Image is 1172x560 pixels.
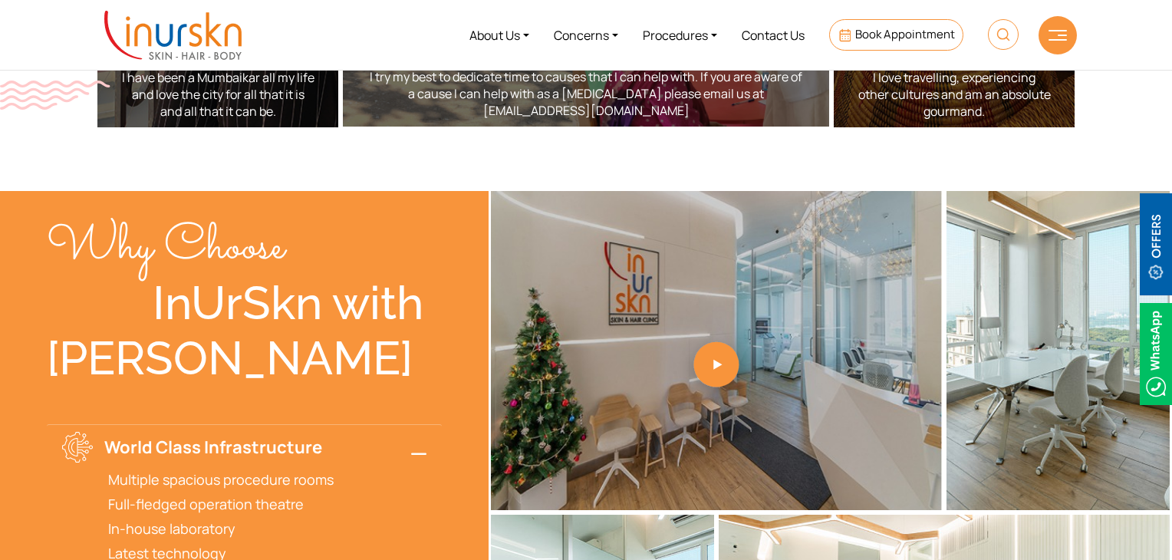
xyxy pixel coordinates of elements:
img: Whatsappicon [1140,303,1172,405]
a: Book Appointment [829,19,963,51]
img: why-choose-icon1 [62,432,93,463]
div: InUrSkn with [47,275,442,331]
a: Concerns [542,6,630,64]
span: Why Choose [47,211,285,285]
a: Contact Us [729,6,817,64]
button: World Class Infrastructure [47,424,442,470]
a: Procedures [630,6,729,64]
p: I love travelling, experiencing other cultures and am an absolute gourmand. [841,69,1067,120]
p: Multiple spacious procedure rooms [108,470,426,489]
div: [PERSON_NAME] [47,331,442,386]
p: I have been a Mumbaikar all my life and love the city for all that it is and all that it can be. [105,69,331,120]
img: offerBt [1140,193,1172,295]
img: hamLine.svg [1049,30,1067,41]
p: Full-fledged operation theatre [108,495,426,513]
span: Book Appointment [855,26,955,42]
img: HeaderSearch [988,19,1019,50]
a: About Us [457,6,542,64]
img: inurskn-logo [104,11,242,60]
p: I try my best to dedicate time to causes that I can help with. If you are aware of a cause I can ... [351,68,821,119]
p: In-house laboratory [108,519,426,538]
a: Whatsappicon [1140,344,1172,361]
